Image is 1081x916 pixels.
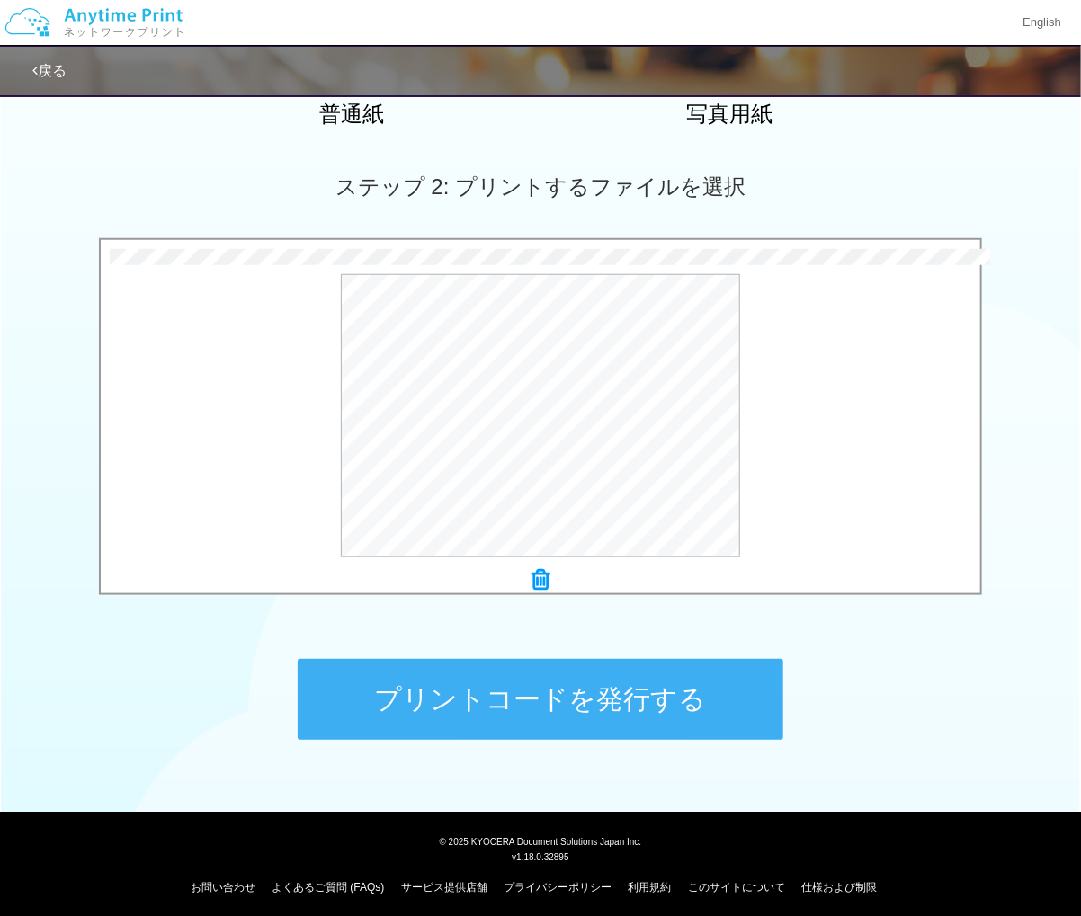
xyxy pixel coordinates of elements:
a: よくあるご質問 (FAQs) [272,881,384,894]
a: サービス提供店舗 [401,881,487,894]
a: 仕様および制限 [801,881,877,894]
button: プリントコードを発行する [298,659,783,740]
span: ステップ 2: プリントするファイルを選択 [335,174,746,199]
a: お問い合わせ [191,881,255,894]
a: 戻る [32,63,67,78]
span: v1.18.0.32895 [512,851,568,862]
a: このサイトについて [688,881,785,894]
h2: 写真用紙 [572,102,887,126]
h2: 普通紙 [194,102,509,126]
span: © 2025 KYOCERA Document Solutions Japan Inc. [440,835,642,847]
a: 利用規約 [629,881,672,894]
a: プライバシーポリシー [504,881,612,894]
